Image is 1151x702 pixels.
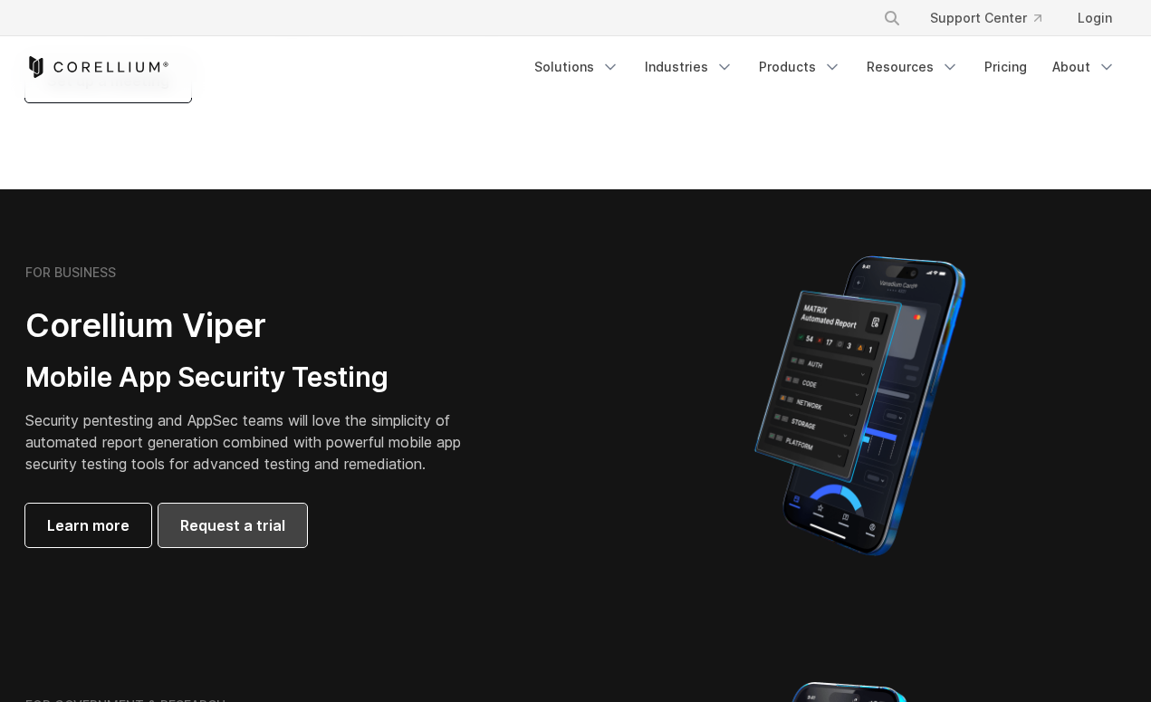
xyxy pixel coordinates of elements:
[25,409,489,475] p: Security pentesting and AppSec teams will love the simplicity of automated report generation comb...
[25,56,169,78] a: Corellium Home
[523,51,630,83] a: Solutions
[25,361,489,395] h3: Mobile App Security Testing
[634,51,744,83] a: Industries
[25,305,489,346] h2: Corellium Viper
[158,504,307,547] a: Request a trial
[974,51,1038,83] a: Pricing
[748,51,852,83] a: Products
[876,2,908,34] button: Search
[25,504,151,547] a: Learn more
[1063,2,1127,34] a: Login
[523,51,1127,83] div: Navigation Menu
[724,247,996,564] img: Corellium MATRIX automated report on iPhone showing app vulnerability test results across securit...
[916,2,1056,34] a: Support Center
[1041,51,1127,83] a: About
[47,514,129,536] span: Learn more
[856,51,970,83] a: Resources
[861,2,1127,34] div: Navigation Menu
[25,264,116,281] h6: FOR BUSINESS
[180,514,285,536] span: Request a trial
